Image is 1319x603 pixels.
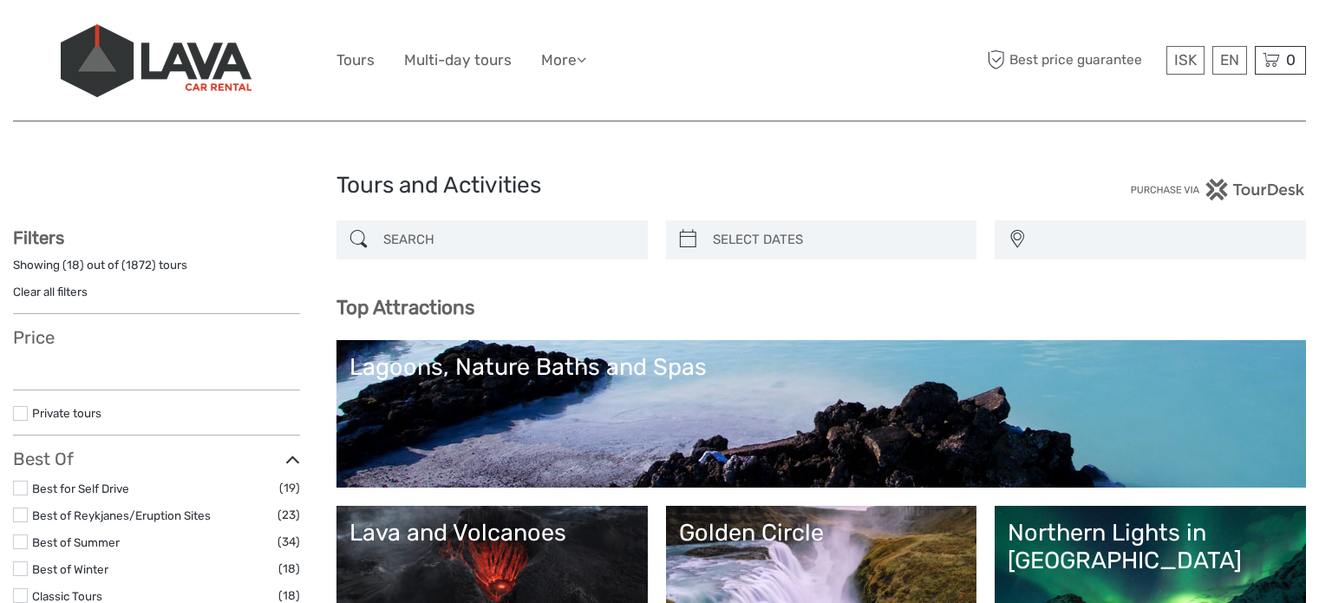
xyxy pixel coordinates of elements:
h3: Best Of [13,449,300,469]
a: Private tours [32,406,101,420]
a: Best of Reykjanes/Eruption Sites [32,508,211,522]
a: More [541,48,586,73]
span: (34) [278,532,300,552]
span: (19) [279,478,300,498]
b: Top Attractions [336,296,474,319]
div: Golden Circle [679,519,964,547]
h3: Price [13,327,300,348]
a: Clear all filters [13,285,88,298]
label: 18 [67,257,80,273]
h1: Tours and Activities [336,172,983,200]
span: Best price guarantee [983,46,1162,75]
label: 1872 [126,257,152,273]
a: Multi-day tours [404,48,512,73]
input: SELECT DATES [706,225,969,255]
a: Best of Winter [32,562,108,576]
span: (23) [278,505,300,525]
div: Lagoons, Nature Baths and Spas [349,353,1293,381]
div: Lava and Volcanoes [349,519,635,547]
img: 523-13fdf7b0-e410-4b32-8dc9-7907fc8d33f7_logo_big.jpg [61,24,251,97]
a: Best of Summer [32,535,120,549]
a: Classic Tours [32,589,102,603]
strong: Filters [13,227,64,248]
div: EN [1212,46,1247,75]
div: Northern Lights in [GEOGRAPHIC_DATA] [1008,519,1293,575]
img: PurchaseViaTourDesk.png [1130,179,1306,200]
a: Tours [336,48,375,73]
a: Best for Self Drive [32,482,129,495]
span: 0 [1283,51,1298,69]
a: Lagoons, Nature Baths and Spas [349,353,1293,475]
input: SEARCH [376,225,639,255]
span: (18) [278,559,300,579]
span: ISK [1174,51,1197,69]
div: Showing ( ) out of ( ) tours [13,257,300,284]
